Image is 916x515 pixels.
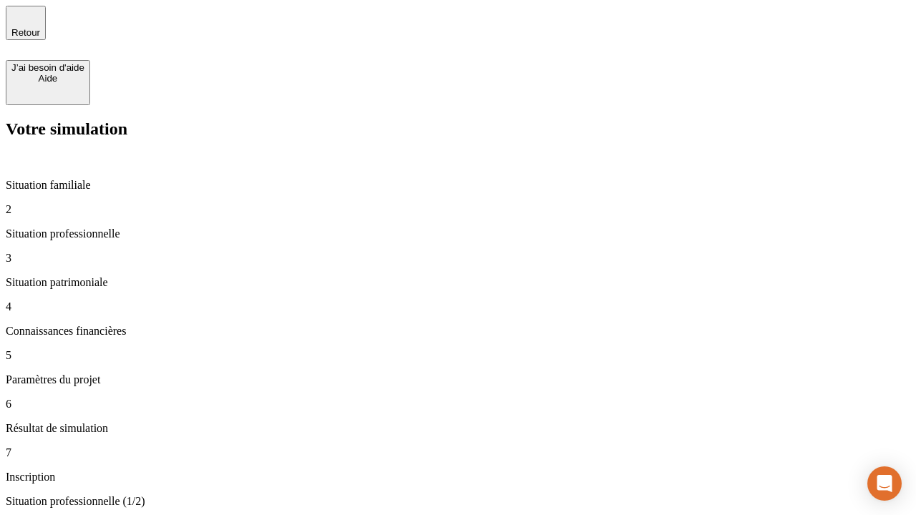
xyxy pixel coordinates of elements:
p: 2 [6,203,910,216]
h2: Votre simulation [6,119,910,139]
div: Aide [11,73,84,84]
p: Connaissances financières [6,325,910,338]
p: Situation patrimoniale [6,276,910,289]
p: 7 [6,446,910,459]
p: Résultat de simulation [6,422,910,435]
p: Paramètres du projet [6,373,910,386]
p: Inscription [6,471,910,484]
p: 3 [6,252,910,265]
p: 6 [6,398,910,411]
p: 4 [6,300,910,313]
p: Situation familiale [6,179,910,192]
button: Retour [6,6,46,40]
p: 5 [6,349,910,362]
span: Retour [11,27,40,38]
p: Situation professionnelle [6,227,910,240]
p: Situation professionnelle (1/2) [6,495,910,508]
button: J’ai besoin d'aideAide [6,60,90,105]
div: Open Intercom Messenger [867,466,902,501]
div: J’ai besoin d'aide [11,62,84,73]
